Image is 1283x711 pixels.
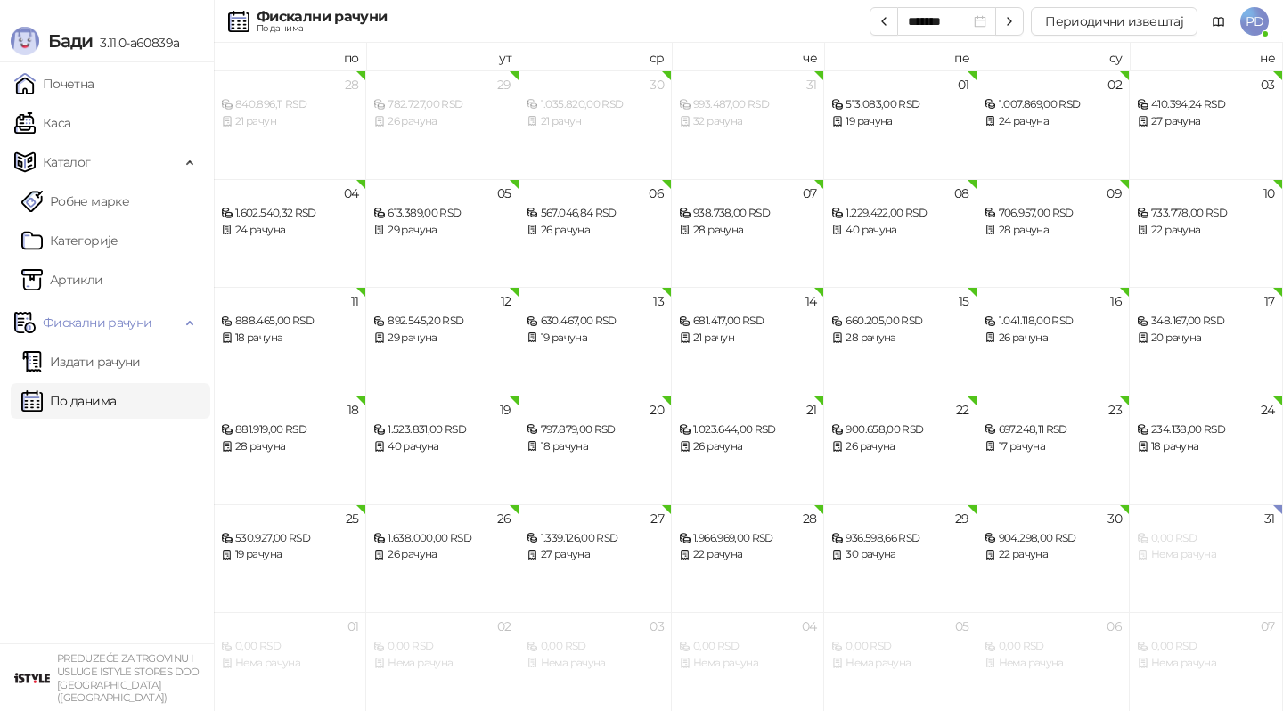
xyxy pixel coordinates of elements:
div: 782.727,00 RSD [373,96,511,113]
div: 05 [497,187,511,200]
div: 03 [1261,78,1275,91]
div: 530.927,00 RSD [221,530,358,547]
div: 07 [1261,620,1275,633]
div: 1.007.869,00 RSD [985,96,1122,113]
div: 26 [497,512,511,525]
div: 06 [649,187,664,200]
td: 2025-07-31 [672,70,824,179]
div: 20 [650,404,664,416]
div: 09 [1107,187,1122,200]
div: 24 рачуна [221,222,358,239]
div: 19 рачуна [221,546,358,563]
td: 2025-08-07 [672,179,824,288]
div: 797.879,00 RSD [527,421,664,438]
div: Нема рачуна [373,655,511,672]
div: 27 рачуна [1137,113,1274,130]
span: 3.11.0-a60839a [93,35,179,51]
div: 1.035.820,00 RSD [527,96,664,113]
div: 40 рачуна [373,438,511,455]
div: 888.465,00 RSD [221,313,358,330]
div: 22 рачуна [1137,222,1274,239]
div: 01 [958,78,969,91]
td: 2025-08-21 [672,396,824,504]
div: 17 [1264,295,1275,307]
td: 2025-08-08 [824,179,977,288]
a: Издати рачуни [21,344,141,380]
th: пе [824,43,977,70]
div: 24 [1261,404,1275,416]
div: 348.167,00 RSD [1137,313,1274,330]
td: 2025-08-06 [519,179,672,288]
td: 2025-08-29 [824,504,977,613]
div: 04 [802,620,817,633]
div: 840.896,11 RSD [221,96,358,113]
td: 2025-08-12 [366,287,519,396]
td: 2025-08-24 [1130,396,1282,504]
td: 2025-07-29 [366,70,519,179]
td: 2025-08-20 [519,396,672,504]
button: Периодични извештај [1031,7,1197,36]
div: Нема рачуна [679,655,816,672]
div: 18 рачуна [221,330,358,347]
div: 0,00 RSD [221,638,358,655]
div: 01 [347,620,359,633]
td: 2025-08-10 [1130,179,1282,288]
td: 2025-08-13 [519,287,672,396]
span: Бади [48,30,93,52]
div: 22 рачуна [985,546,1122,563]
div: 11 [351,295,359,307]
td: 2025-08-14 [672,287,824,396]
a: Робне марке [21,184,129,219]
div: Нема рачуна [527,655,664,672]
div: По данима [257,24,387,33]
div: 02 [497,620,511,633]
div: 410.394,24 RSD [1137,96,1274,113]
div: 26 рачуна [373,113,511,130]
a: По данима [21,383,116,419]
div: Нема рачуна [1137,655,1274,672]
div: 26 рачуна [679,438,816,455]
div: 31 [1264,512,1275,525]
div: 18 рачуна [1137,438,1274,455]
div: 07 [803,187,817,200]
small: PREDUZEĆE ZA TRGOVINU I USLUGE ISTYLE STORES DOO [GEOGRAPHIC_DATA] ([GEOGRAPHIC_DATA]) [57,652,200,704]
td: 2025-08-11 [214,287,366,396]
div: 15 [959,295,969,307]
div: 18 [347,404,359,416]
th: не [1130,43,1282,70]
div: 630.467,00 RSD [527,313,664,330]
div: 21 рачун [221,113,358,130]
div: 19 рачуна [527,330,664,347]
div: Фискални рачуни [257,10,387,24]
div: 27 рачуна [527,546,664,563]
div: 681.417,00 RSD [679,313,816,330]
td: 2025-08-02 [977,70,1130,179]
div: 24 рачуна [985,113,1122,130]
div: 30 [650,78,664,91]
div: 1.339.126,00 RSD [527,530,664,547]
div: 30 [1107,512,1122,525]
td: 2025-08-04 [214,179,366,288]
div: 17 рачуна [985,438,1122,455]
td: 2025-07-28 [214,70,366,179]
div: 660.205,00 RSD [831,313,968,330]
td: 2025-08-05 [366,179,519,288]
div: 29 [497,78,511,91]
div: Нема рачуна [985,655,1122,672]
div: 21 рачун [527,113,664,130]
div: 05 [955,620,969,633]
div: 19 [500,404,511,416]
div: 28 рачуна [679,222,816,239]
span: Фискални рачуни [43,305,151,340]
th: су [977,43,1130,70]
div: 02 [1107,78,1122,91]
td: 2025-08-30 [977,504,1130,613]
td: 2025-08-15 [824,287,977,396]
div: 0,00 RSD [1137,638,1274,655]
div: Нема рачуна [831,655,968,672]
div: 13 [653,295,664,307]
div: 10 [1263,187,1275,200]
td: 2025-08-26 [366,504,519,613]
td: 2025-08-17 [1130,287,1282,396]
div: 28 [803,512,817,525]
